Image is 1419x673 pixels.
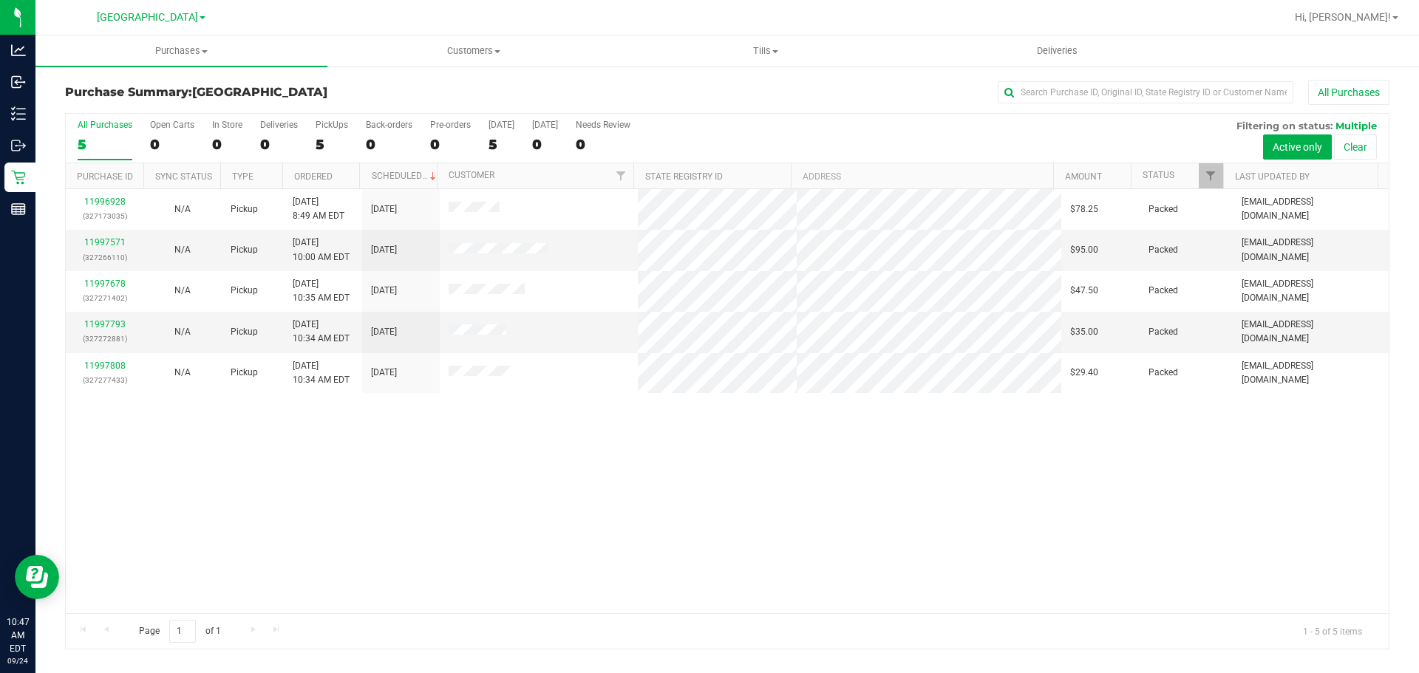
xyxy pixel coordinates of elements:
[35,35,327,66] a: Purchases
[371,202,397,216] span: [DATE]
[1149,284,1178,298] span: Packed
[231,366,258,380] span: Pickup
[1070,366,1098,380] span: $29.40
[35,44,327,58] span: Purchases
[1070,284,1098,298] span: $47.50
[316,120,348,130] div: PickUps
[65,86,506,99] h3: Purchase Summary:
[174,325,191,339] button: N/A
[328,44,619,58] span: Customers
[260,120,298,130] div: Deliveries
[174,245,191,255] span: Not Applicable
[293,277,350,305] span: [DATE] 10:35 AM EDT
[11,75,26,89] inline-svg: Inbound
[1242,236,1380,264] span: [EMAIL_ADDRESS][DOMAIN_NAME]
[293,236,350,264] span: [DATE] 10:00 AM EDT
[619,35,911,66] a: Tills
[84,197,126,207] a: 11996928
[174,243,191,257] button: N/A
[260,136,298,153] div: 0
[77,171,133,182] a: Purchase ID
[75,373,135,387] p: (327277433)
[231,243,258,257] span: Pickup
[11,202,26,216] inline-svg: Reports
[11,138,26,153] inline-svg: Outbound
[371,284,397,298] span: [DATE]
[371,366,397,380] span: [DATE]
[84,361,126,371] a: 11997808
[75,250,135,264] p: (327266110)
[366,136,412,153] div: 0
[97,11,198,24] span: [GEOGRAPHIC_DATA]
[231,284,258,298] span: Pickup
[1242,277,1380,305] span: [EMAIL_ADDRESS][DOMAIN_NAME]
[609,163,633,188] a: Filter
[1236,120,1333,131] span: Filtering on status:
[84,319,126,329] a: 11997793
[1149,243,1178,257] span: Packed
[1149,366,1178,380] span: Packed
[489,136,514,153] div: 5
[75,291,135,305] p: (327271402)
[1334,134,1377,160] button: Clear
[1070,202,1098,216] span: $78.25
[998,81,1293,103] input: Search Purchase ID, Original ID, State Registry ID or Customer Name...
[1242,359,1380,387] span: [EMAIL_ADDRESS][DOMAIN_NAME]
[372,171,439,181] a: Scheduled
[1308,80,1389,105] button: All Purchases
[1143,170,1174,180] a: Status
[174,366,191,380] button: N/A
[150,120,194,130] div: Open Carts
[430,120,471,130] div: Pre-orders
[169,620,196,643] input: 1
[174,327,191,337] span: Not Applicable
[316,136,348,153] div: 5
[7,655,29,666] p: 09/24
[791,163,1053,189] th: Address
[212,120,242,130] div: In Store
[1017,44,1098,58] span: Deliveries
[155,171,212,182] a: Sync Status
[75,332,135,346] p: (327272881)
[532,120,558,130] div: [DATE]
[75,209,135,223] p: (327173035)
[7,615,29,655] p: 10:47 AM EDT
[293,359,350,387] span: [DATE] 10:34 AM EDT
[1065,171,1102,182] a: Amount
[1070,243,1098,257] span: $95.00
[231,202,258,216] span: Pickup
[366,120,412,130] div: Back-orders
[1149,202,1178,216] span: Packed
[1295,11,1391,23] span: Hi, [PERSON_NAME]!
[327,35,619,66] a: Customers
[78,120,132,130] div: All Purchases
[78,136,132,153] div: 5
[645,171,723,182] a: State Registry ID
[1199,163,1223,188] a: Filter
[532,136,558,153] div: 0
[174,204,191,214] span: Not Applicable
[371,325,397,339] span: [DATE]
[231,325,258,339] span: Pickup
[371,243,397,257] span: [DATE]
[1070,325,1098,339] span: $35.00
[1235,171,1310,182] a: Last Updated By
[192,85,327,99] span: [GEOGRAPHIC_DATA]
[449,170,494,180] a: Customer
[1149,325,1178,339] span: Packed
[911,35,1203,66] a: Deliveries
[11,43,26,58] inline-svg: Analytics
[576,120,630,130] div: Needs Review
[150,136,194,153] div: 0
[15,555,59,599] iframe: Resource center
[174,285,191,295] span: Not Applicable
[620,44,911,58] span: Tills
[212,136,242,153] div: 0
[489,120,514,130] div: [DATE]
[293,195,344,223] span: [DATE] 8:49 AM EDT
[174,202,191,216] button: N/A
[1291,620,1374,642] span: 1 - 5 of 5 items
[232,171,253,182] a: Type
[1242,318,1380,346] span: [EMAIL_ADDRESS][DOMAIN_NAME]
[294,171,333,182] a: Ordered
